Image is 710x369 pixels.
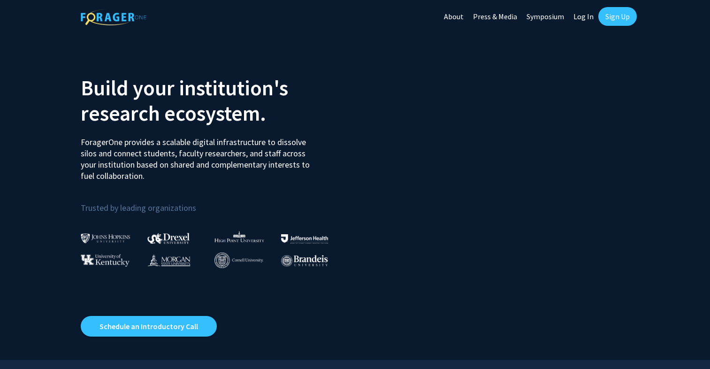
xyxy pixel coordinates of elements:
[214,253,263,268] img: Cornell University
[81,316,217,337] a: Opens in a new tab
[281,255,328,267] img: Brandeis University
[81,233,130,243] img: Johns Hopkins University
[598,7,637,26] a: Sign Up
[81,130,316,182] p: ForagerOne provides a scalable digital infrastructure to dissolve silos and connect students, fac...
[81,189,348,215] p: Trusted by leading organizations
[281,234,328,243] img: Thomas Jefferson University
[147,254,191,266] img: Morgan State University
[147,233,190,244] img: Drexel University
[81,75,348,126] h2: Build your institution's research ecosystem.
[214,231,264,242] img: High Point University
[81,9,146,25] img: ForagerOne Logo
[81,254,130,267] img: University of Kentucky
